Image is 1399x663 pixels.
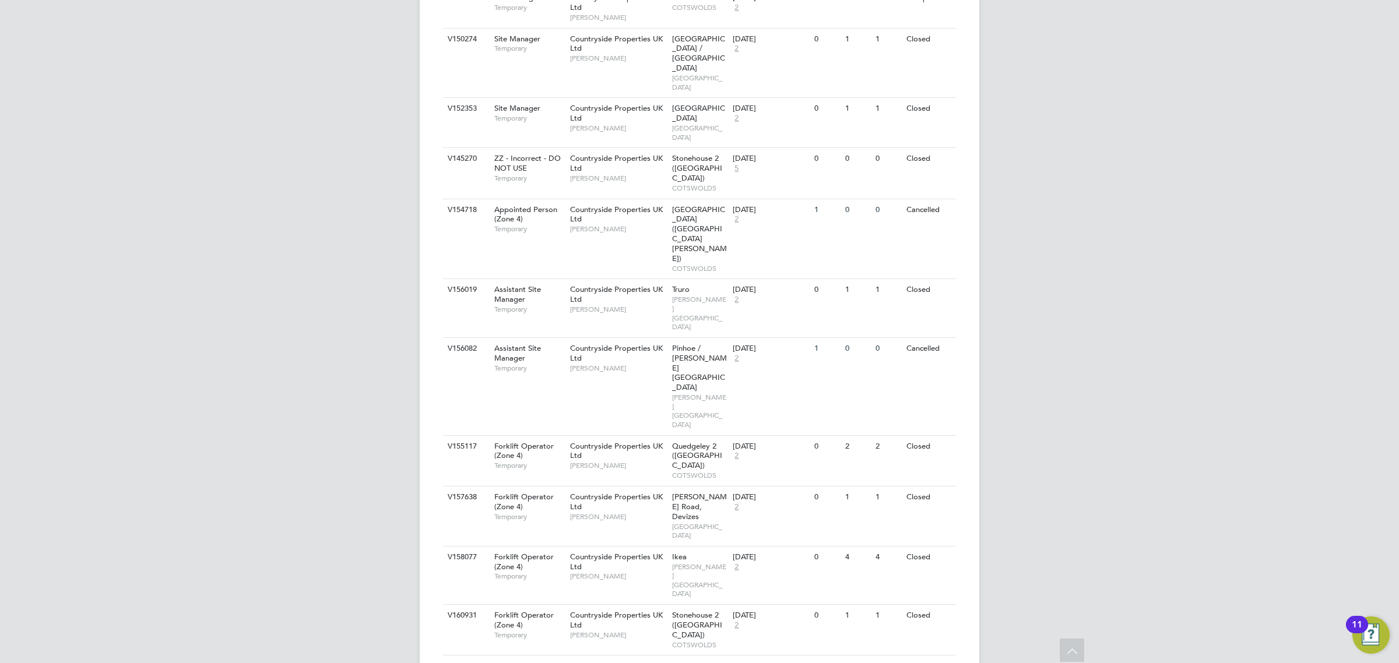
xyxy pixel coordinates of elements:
span: [GEOGRAPHIC_DATA] [672,124,727,142]
span: [PERSON_NAME] [570,124,666,133]
div: 1 [873,279,903,301]
div: 4 [873,546,903,568]
div: [DATE] [733,552,809,562]
span: 2 [733,502,740,512]
span: [PERSON_NAME][GEOGRAPHIC_DATA] [672,393,727,429]
span: [PERSON_NAME] [570,54,666,63]
div: V154718 [445,199,486,221]
div: 0 [811,605,842,626]
div: V158077 [445,546,486,568]
span: [PERSON_NAME] [570,13,666,22]
div: [DATE] [733,442,809,452]
div: V150274 [445,29,486,50]
div: 1 [842,605,873,626]
span: Truro [672,284,690,294]
div: Cancelled [904,338,954,359]
div: 1 [842,29,873,50]
span: Site Manager [494,34,540,44]
div: 0 [873,338,903,359]
div: 1 [811,199,842,221]
span: Countryside Properties UK Ltd [570,441,663,461]
div: [DATE] [733,104,809,114]
div: 2 [873,436,903,457]
span: Temporary [494,461,564,470]
div: 1 [842,486,873,508]
div: Closed [904,148,954,170]
span: [PERSON_NAME] [570,364,666,373]
span: 2 [733,295,740,305]
div: 0 [811,29,842,50]
div: 2 [842,436,873,457]
span: Countryside Properties UK Ltd [570,103,663,123]
span: Temporary [494,364,564,373]
div: 0 [811,546,842,568]
div: 1 [842,98,873,119]
div: 0 [873,148,903,170]
div: 0 [842,199,873,221]
span: [PERSON_NAME] [570,461,666,470]
div: [DATE] [733,492,809,502]
span: Forklift Operator (Zone 4) [494,492,554,512]
span: Countryside Properties UK Ltd [570,284,663,304]
span: Countryside Properties UK Ltd [570,153,663,173]
span: [PERSON_NAME][GEOGRAPHIC_DATA] [672,295,727,331]
span: Countryside Properties UK Ltd [570,492,663,512]
span: Ikea [672,552,687,562]
div: [DATE] [733,611,809,620]
span: Quedgeley 2 ([GEOGRAPHIC_DATA]) [672,441,722,471]
div: 1 [873,29,903,50]
div: Closed [904,546,954,568]
span: COTSWOLDS [672,640,727,650]
div: Cancelled [904,199,954,221]
span: 2 [733,3,740,13]
button: Open Resource Center, 11 new notifications [1352,616,1390,654]
span: [GEOGRAPHIC_DATA] / [GEOGRAPHIC_DATA] [672,34,725,73]
span: COTSWOLDS [672,184,727,193]
span: Forklift Operator (Zone 4) [494,610,554,630]
div: 1 [873,605,903,626]
span: Temporary [494,224,564,234]
span: Countryside Properties UK Ltd [570,343,663,363]
div: V157638 [445,486,486,508]
span: Temporary [494,44,564,53]
span: Temporary [494,114,564,123]
span: 2 [733,44,740,54]
div: 0 [811,279,842,301]
span: [PERSON_NAME][GEOGRAPHIC_DATA] [672,562,727,598]
span: COTSWOLDS [672,3,727,12]
span: Forklift Operator (Zone 4) [494,441,554,461]
span: 2 [733,562,740,572]
span: [PERSON_NAME] [570,305,666,314]
span: Countryside Properties UK Ltd [570,610,663,630]
div: 11 [1352,625,1362,640]
div: V152353 [445,98,486,119]
div: 1 [873,486,903,508]
span: [GEOGRAPHIC_DATA] [672,522,727,540]
span: 2 [733,354,740,364]
span: [PERSON_NAME] [570,512,666,521]
span: Pinhoe / [PERSON_NAME][GEOGRAPHIC_DATA] [672,343,727,393]
span: [GEOGRAPHIC_DATA] ([GEOGRAPHIC_DATA][PERSON_NAME]) [672,204,727,263]
span: Temporary [494,630,564,640]
div: [DATE] [733,285,809,295]
span: COTSWOLDS [672,264,727,273]
span: Appointed Person (Zone 4) [494,204,557,224]
div: V145270 [445,148,486,170]
div: Closed [904,29,954,50]
span: [GEOGRAPHIC_DATA] [672,103,725,123]
div: 1 [811,338,842,359]
div: V160931 [445,605,486,626]
div: 0 [873,199,903,221]
span: [PERSON_NAME] [570,224,666,234]
div: [DATE] [733,344,809,354]
div: 0 [811,148,842,170]
div: V156019 [445,279,486,301]
span: Temporary [494,305,564,314]
div: 4 [842,546,873,568]
span: 2 [733,620,740,630]
span: 2 [733,214,740,224]
span: Assistant Site Manager [494,284,541,304]
div: [DATE] [733,34,809,44]
div: 0 [811,436,842,457]
span: ZZ - Incorrect - DO NOT USE [494,153,561,173]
